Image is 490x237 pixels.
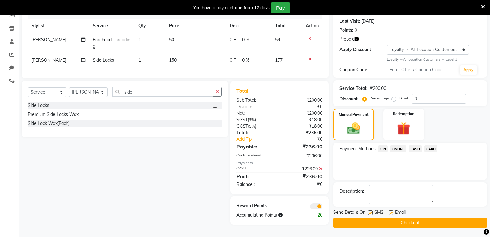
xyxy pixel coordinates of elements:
div: Premium Side Locks Wax [28,111,79,118]
span: 0 % [242,37,249,43]
span: 50 [169,37,174,42]
span: CASH [409,145,422,152]
a: Add Tip [232,136,288,143]
div: ₹236.00 [279,153,327,159]
div: All Location Customers → Level 1 [387,57,481,62]
span: Payment Methods [339,146,376,152]
strong: Loyalty → [387,57,403,62]
span: SGST [236,117,248,122]
label: Manual Payment [339,112,369,117]
span: CGST [236,123,248,129]
div: ₹200.00 [279,97,327,103]
div: Last Visit: [339,18,360,24]
label: Redemption [393,111,414,117]
span: Side Locks [93,57,114,63]
div: Sub Total: [232,97,279,103]
span: ONLINE [390,145,406,152]
th: Disc [226,19,272,33]
label: Fixed [399,95,408,101]
button: Checkout [333,218,487,228]
div: Discount: [339,96,359,102]
div: Accumulating Points [232,212,303,218]
button: Pay [271,2,290,13]
span: Prepaid [339,36,355,42]
div: ₹236.00 [279,166,327,172]
div: Discount: [232,103,279,110]
span: 0 % [242,57,249,64]
div: Points: [339,27,353,33]
div: You have a payment due from 12 days [193,5,270,11]
div: ₹0 [279,181,327,188]
span: | [238,37,240,43]
th: Service [89,19,135,33]
span: 150 [169,57,177,63]
span: Total [236,88,251,94]
div: CASH [232,166,279,172]
span: [PERSON_NAME] [32,37,66,42]
input: Search or Scan [112,87,213,97]
span: 0 F [230,37,236,43]
span: Forehead Threading [93,37,130,49]
th: Total [271,19,302,33]
div: ₹236.00 [279,129,327,136]
div: ₹0 [288,136,327,143]
th: Action [302,19,322,33]
div: ₹200.00 [370,85,386,92]
div: ₹200.00 [279,110,327,116]
span: UPI [378,145,388,152]
span: 1 [138,57,141,63]
div: Cash Tendered: [232,153,279,159]
div: 20 [303,212,327,218]
div: ( ) [232,116,279,123]
span: 9% [249,124,255,129]
th: Price [165,19,226,33]
label: Percentage [369,95,389,101]
div: [DATE] [361,18,375,24]
span: | [238,57,240,64]
div: Coupon Code [339,67,386,73]
span: CARD [424,145,438,152]
div: Total: [232,129,279,136]
span: 1 [138,37,141,42]
div: ₹18.00 [279,116,327,123]
img: _cash.svg [343,121,364,136]
span: [PERSON_NAME] [32,57,66,63]
div: ₹236.00 [279,173,327,180]
button: Apply [460,65,477,75]
input: Enter Offer / Coupon Code [387,65,457,74]
div: ₹236.00 [279,143,327,150]
span: Send Details On [333,209,365,217]
div: Reward Points [232,203,279,209]
span: 0 F [230,57,236,64]
th: Qty [135,19,165,33]
span: SMS [374,209,384,217]
span: 59 [275,37,280,42]
div: Payable: [232,143,279,150]
div: Service Total: [339,85,368,92]
span: Email [395,209,406,217]
div: Side Locks [28,102,49,109]
div: Payments [236,160,322,166]
div: ( ) [232,123,279,129]
img: _gift.svg [393,121,414,137]
div: Net: [232,110,279,116]
th: Stylist [28,19,89,33]
div: Side Lock Wax(Each) [28,120,70,127]
div: Paid: [232,173,279,180]
div: 0 [355,27,357,33]
span: 177 [275,57,283,63]
div: Apply Discount [339,46,386,53]
div: Balance : [232,181,279,188]
div: ₹0 [279,103,327,110]
div: Description: [339,188,364,195]
div: ₹18.00 [279,123,327,129]
span: 9% [249,117,255,122]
